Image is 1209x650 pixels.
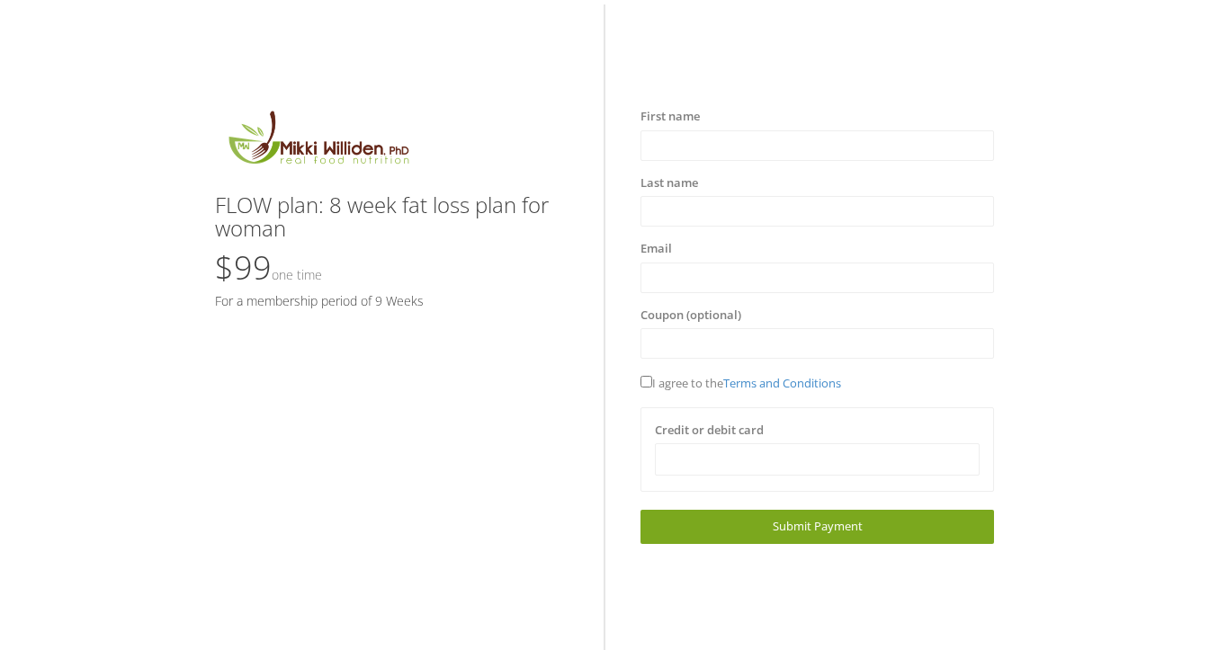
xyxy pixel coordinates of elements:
label: Coupon (optional) [640,307,741,325]
label: Credit or debit card [655,422,764,440]
iframe: Secure card payment input frame [667,452,968,467]
label: Email [640,240,672,258]
a: Terms and Conditions [723,375,841,391]
span: I agree to the [640,375,841,391]
span: $99 [215,245,322,289]
small: One time [272,266,322,283]
h5: For a membership period of 9 Weeks [215,294,569,307]
h3: FLOW plan: 8 week fat loss plan for woman [215,193,569,241]
a: Submit Payment [640,510,994,543]
img: MikkiLogoMain.png [215,108,420,175]
label: Last name [640,174,698,192]
span: Submit Payment [773,518,863,534]
label: First name [640,108,700,126]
